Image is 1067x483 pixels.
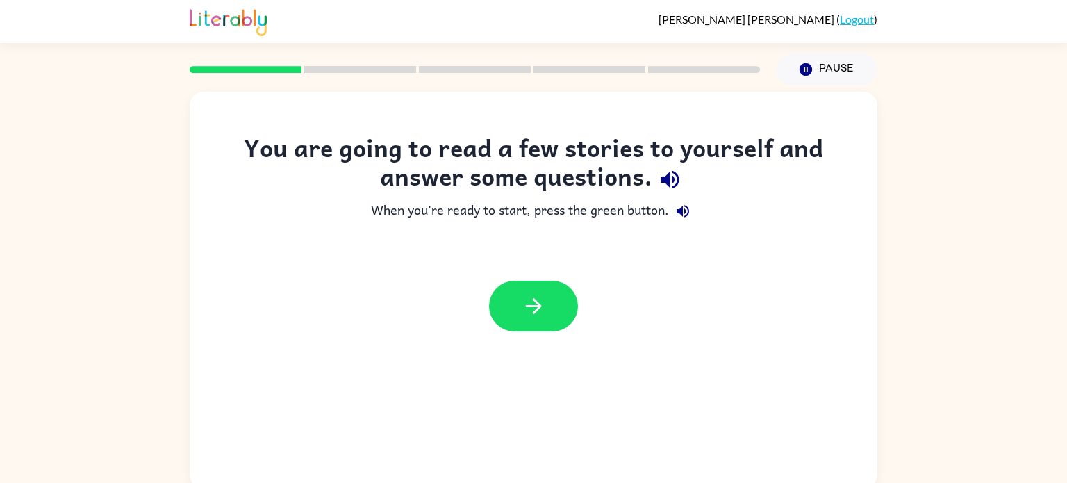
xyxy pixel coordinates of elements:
[840,13,874,26] a: Logout
[777,54,877,85] button: Pause
[190,6,267,36] img: Literably
[659,13,836,26] span: [PERSON_NAME] [PERSON_NAME]
[217,133,850,197] div: You are going to read a few stories to yourself and answer some questions.
[659,13,877,26] div: ( )
[217,197,850,225] div: When you're ready to start, press the green button.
